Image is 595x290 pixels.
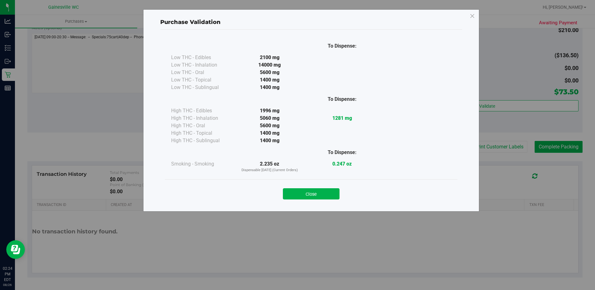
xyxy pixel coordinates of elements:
div: Low THC - Topical [171,76,233,84]
iframe: Resource center [6,240,25,259]
div: 14000 mg [233,61,306,69]
div: 5060 mg [233,115,306,122]
div: Low THC - Sublingual [171,84,233,91]
strong: 0.247 oz [332,161,352,167]
strong: 1281 mg [332,115,352,121]
div: High THC - Oral [171,122,233,129]
div: To Dispense: [306,42,378,50]
div: 1996 mg [233,107,306,115]
div: To Dispense: [306,149,378,156]
div: 5600 mg [233,69,306,76]
span: Purchase Validation [160,19,221,26]
div: 5600 mg [233,122,306,129]
div: High THC - Inhalation [171,115,233,122]
div: 1400 mg [233,137,306,144]
div: 1400 mg [233,84,306,91]
button: Close [283,188,340,199]
div: 2100 mg [233,54,306,61]
div: Low THC - Edibles [171,54,233,61]
div: High THC - Topical [171,129,233,137]
div: 1400 mg [233,129,306,137]
div: 2.235 oz [233,160,306,173]
p: Dispensable [DATE] (Current Orders) [233,168,306,173]
div: To Dispense: [306,96,378,103]
div: Smoking - Smoking [171,160,233,168]
div: High THC - Sublingual [171,137,233,144]
div: High THC - Edibles [171,107,233,115]
div: 1400 mg [233,76,306,84]
div: Low THC - Oral [171,69,233,76]
div: Low THC - Inhalation [171,61,233,69]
